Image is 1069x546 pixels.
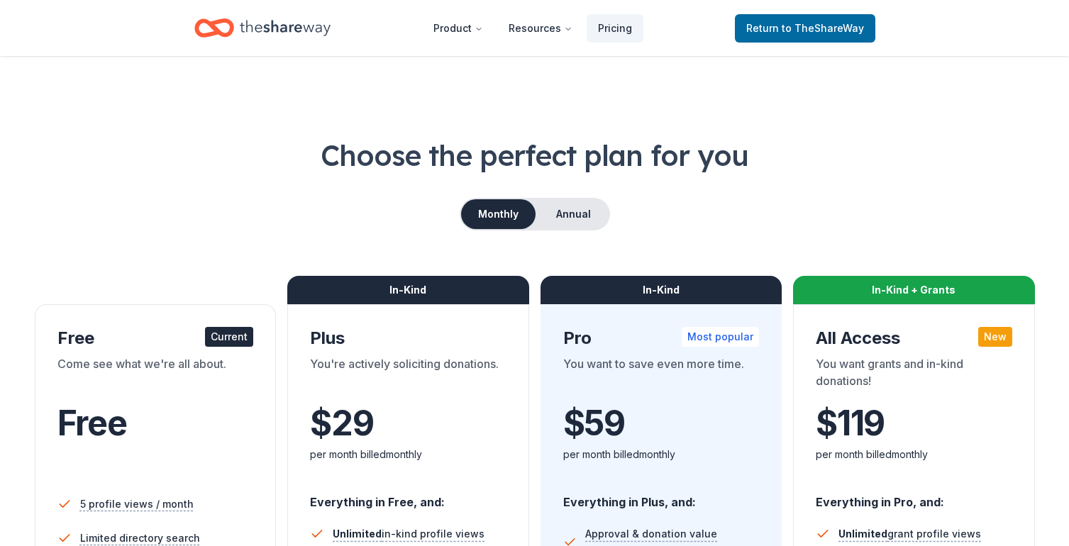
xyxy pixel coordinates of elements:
[816,327,1012,350] div: All Access
[80,496,194,513] span: 5 profile views / month
[838,528,887,540] span: Unlimited
[461,199,536,229] button: Monthly
[287,276,529,304] div: In-Kind
[422,11,643,45] nav: Main
[497,14,584,43] button: Resources
[816,403,885,443] span: $ 119
[793,276,1035,304] div: In-Kind + Grants
[563,355,760,395] div: You want to save even more time.
[541,276,782,304] div: In-Kind
[538,199,609,229] button: Annual
[838,528,981,540] span: grant profile views
[310,446,506,463] div: per month billed monthly
[735,14,875,43] a: Returnto TheShareWay
[310,403,373,443] span: $ 29
[57,327,254,350] div: Free
[587,14,643,43] a: Pricing
[816,446,1012,463] div: per month billed monthly
[34,135,1035,175] h1: Choose the perfect plan for you
[682,327,759,347] div: Most popular
[422,14,494,43] button: Product
[746,20,864,37] span: Return
[57,355,254,395] div: Come see what we're all about.
[563,446,760,463] div: per month billed monthly
[563,403,625,443] span: $ 59
[816,481,1012,511] div: Everything in Pro, and:
[194,11,331,45] a: Home
[333,528,382,540] span: Unlimited
[310,327,506,350] div: Plus
[205,327,253,347] div: Current
[816,355,1012,395] div: You want grants and in-kind donations!
[57,402,127,444] span: Free
[563,327,760,350] div: Pro
[563,481,760,511] div: Everything in Plus, and:
[782,22,864,34] span: to TheShareWay
[978,327,1012,347] div: New
[333,528,484,540] span: in-kind profile views
[310,481,506,511] div: Everything in Free, and:
[310,355,506,395] div: You're actively soliciting donations.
